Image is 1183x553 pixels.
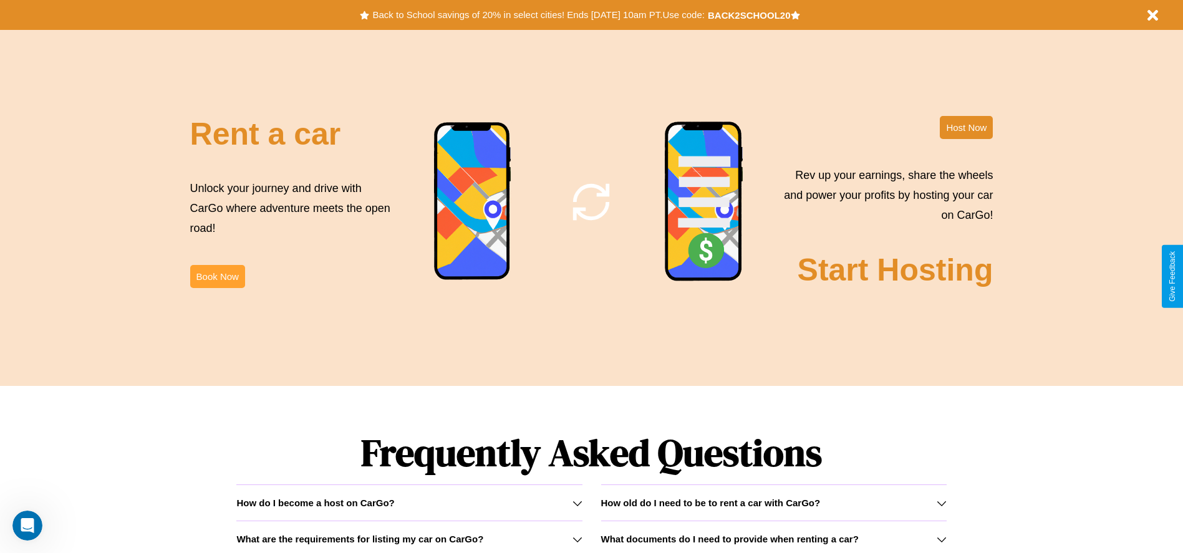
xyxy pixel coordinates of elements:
[601,498,821,508] h3: How old do I need to be to rent a car with CarGo?
[433,122,512,282] img: phone
[190,178,395,239] p: Unlock your journey and drive with CarGo where adventure meets the open road!
[940,116,993,139] button: Host Now
[190,116,341,152] h2: Rent a car
[708,10,791,21] b: BACK2SCHOOL20
[601,534,859,544] h3: What documents do I need to provide when renting a car?
[236,498,394,508] h3: How do I become a host on CarGo?
[1168,251,1177,302] div: Give Feedback
[776,165,993,226] p: Rev up your earnings, share the wheels and power your profits by hosting your car on CarGo!
[664,121,744,283] img: phone
[236,421,946,484] h1: Frequently Asked Questions
[798,252,993,288] h2: Start Hosting
[236,534,483,544] h3: What are the requirements for listing my car on CarGo?
[369,6,707,24] button: Back to School savings of 20% in select cities! Ends [DATE] 10am PT.Use code:
[190,265,245,288] button: Book Now
[12,511,42,541] iframe: Intercom live chat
